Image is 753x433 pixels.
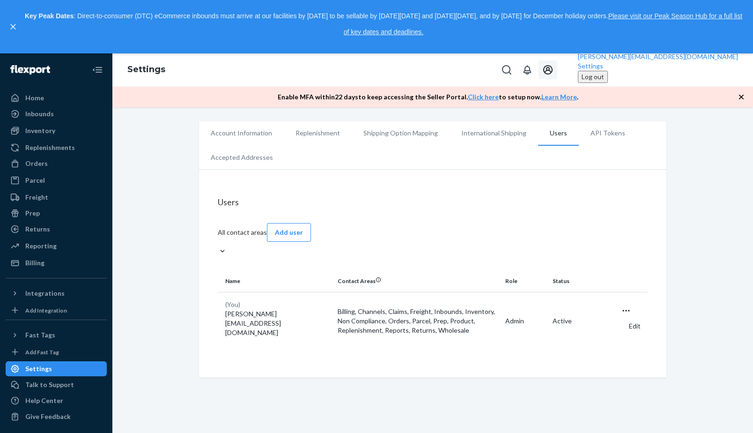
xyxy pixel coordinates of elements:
button: Log out [578,71,608,83]
button: Open notifications [518,60,537,79]
a: Home [6,90,107,105]
div: Freight [25,193,48,202]
a: Prep [6,206,107,221]
a: Add Integration [6,305,107,316]
li: Accepted Addresses [199,146,285,169]
div: Reporting [25,241,57,251]
a: Replenishments [6,140,107,155]
li: International Shipping [450,121,538,145]
div: Fast Tags [25,330,55,340]
div: Give Feedback [25,412,71,421]
p: : Direct-to-consumer (DTC) eCommerce inbounds must arrive at our facilities by [DATE] to be sella... [22,8,745,40]
a: Returns [6,222,107,237]
img: Flexport logo [10,65,50,75]
a: Talk to Support [6,377,107,392]
p: Enable MFA within 22 days to keep accessing the Seller Portal. to setup now. . [278,92,578,102]
a: Please visit our Peak Season Hub for a full list of key dates and deadlines. [344,12,742,36]
div: Settings [25,364,52,373]
div: Active [553,316,614,326]
ol: breadcrumbs [120,56,173,83]
div: Add Integration [25,306,67,314]
div: Inbounds [25,109,54,119]
th: Role [502,270,549,292]
th: Contact Areas [334,270,502,292]
h4: Users [218,198,648,207]
a: [PERSON_NAME][EMAIL_ADDRESS][DOMAIN_NAME] [578,52,738,61]
p: [PERSON_NAME][EMAIL_ADDRESS][DOMAIN_NAME] [225,309,330,337]
div: Add Fast Tag [25,348,59,356]
button: Fast Tags [6,328,107,343]
span: (You) [225,300,240,308]
a: Reporting [6,239,107,254]
a: Parcel [6,173,107,188]
div: Log out [582,72,604,82]
strong: Key Peak Dates [25,12,74,20]
li: Replenishment [284,121,352,145]
a: Settings [578,61,738,71]
div: Returns [25,224,50,234]
button: Close Navigation [88,60,107,79]
a: Inbounds [6,106,107,121]
div: Billing [25,258,44,268]
button: close, [8,22,18,31]
a: Add Fast Tag [6,346,107,358]
a: Learn More [541,93,577,101]
a: Freight [6,190,107,205]
button: Open account menu [539,60,557,79]
a: Click here [468,93,499,101]
th: Status [549,270,618,292]
div: All contact areas [218,228,267,237]
div: Replenishments [25,143,75,152]
div: Open account menu [559,52,738,88]
button: Open Search Box [497,60,516,79]
div: Parcel [25,176,45,185]
div: Help Center [25,396,63,405]
li: API Tokens [579,121,637,145]
button: Give Feedback [6,409,107,424]
button: Edit [621,316,640,336]
li: Shipping Option Mapping [352,121,450,145]
th: Name [218,270,334,292]
a: Settings [127,64,165,75]
a: Settings [6,361,107,376]
div: Talk to Support [25,380,74,389]
div: Orders [25,159,48,168]
div: Open user actions [621,306,640,336]
div: Integrations [25,289,65,298]
span: Edit [629,323,641,329]
p: Billing, Channels, Claims, Freight, Inbounds, Inventory, Non Compliance, Orders, Parcel, Prep, Pr... [338,307,498,335]
div: Inventory [25,126,55,135]
button: Add user [267,223,311,242]
a: Help Center [6,393,107,408]
td: Admin [502,292,549,350]
button: Integrations [6,286,107,301]
li: Account Information [199,121,284,145]
span: [PERSON_NAME][EMAIL_ADDRESS][DOMAIN_NAME] [578,52,738,60]
div: Home [25,93,44,103]
a: Inventory [6,123,107,138]
a: Billing [6,255,107,270]
div: Prep [25,209,40,218]
li: Users [538,121,579,146]
a: Orders [6,156,107,171]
